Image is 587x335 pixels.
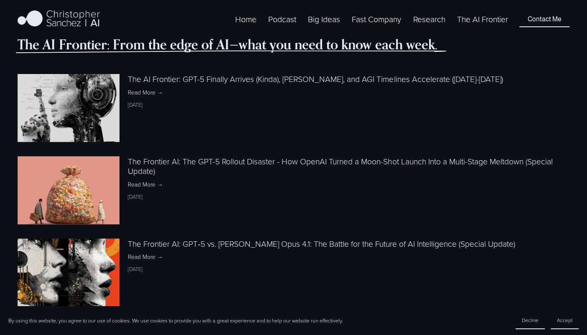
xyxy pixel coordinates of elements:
button: Accept [551,312,579,329]
img: The AI Frontier: GPT-5 Finally Arrives (Kinda), Claude Beats Hackers, and AGI Timelines Accelerat... [18,57,119,159]
p: By using this website, you agree to our use of cookies. We use cookies to provide you with a grea... [8,317,343,325]
a: Home [235,13,257,26]
span: Accept [557,317,572,324]
img: The Frontier AI: The GPT-5 Rollout Disaster - How OpenAI Turned a Moon-Shot Launch Into a Multi-S... [18,139,119,241]
a: folder dropdown [352,13,401,26]
button: Decline [516,312,545,329]
a: Read More → [128,252,569,261]
a: The Frontier AI: GPT‑5 vs. [PERSON_NAME] Opus 4.1: The Battle for the Future of AI Intelligence (... [128,238,515,249]
span: Fast Company [352,13,401,25]
span: Decline [522,317,539,324]
span: Research [413,13,445,25]
a: The AI Frontier [457,13,508,26]
time: [DATE] [128,192,142,200]
a: The AI Frontier: GPT-5 Finally Arrives (Kinda), [PERSON_NAME], and AGI Timelines Accelerate ([DAT... [128,73,503,84]
img: The Frontier AI: GPT‑5 vs. Claude Opus 4.1: The Battle for the Future of AI Intelligence (Special... [18,221,119,323]
strong: The AI Frontier: From the edge of AI—what you need to know each week. [18,36,437,53]
a: The Frontier AI: The GPT-5 Rollout Disaster - How OpenAI Turned a Moon-Shot Launch Into a Multi-S... [18,156,128,224]
a: The Frontier AI: GPT‑5 vs. Claude Opus 4.1: The Battle for the Future of AI Intelligence (Special... [18,238,128,307]
time: [DATE] [128,100,142,108]
a: The AI Frontier: GPT-5 Finally Arrives (Kinda), Claude Beats Hackers, and AGI Timelines Accelerat... [18,74,128,142]
a: Read More → [128,88,569,96]
a: The Frontier AI: The GPT-5 Rollout Disaster - How OpenAI Turned a Moon-Shot Launch Into a Multi-S... [128,155,552,176]
a: Read More → [128,180,569,188]
a: Contact Me [519,11,569,27]
span: Big Ideas [308,13,340,25]
a: folder dropdown [308,13,340,26]
a: folder dropdown [413,13,445,26]
img: Christopher Sanchez | AI [18,9,100,30]
a: Podcast [268,13,296,26]
time: [DATE] [128,265,142,272]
